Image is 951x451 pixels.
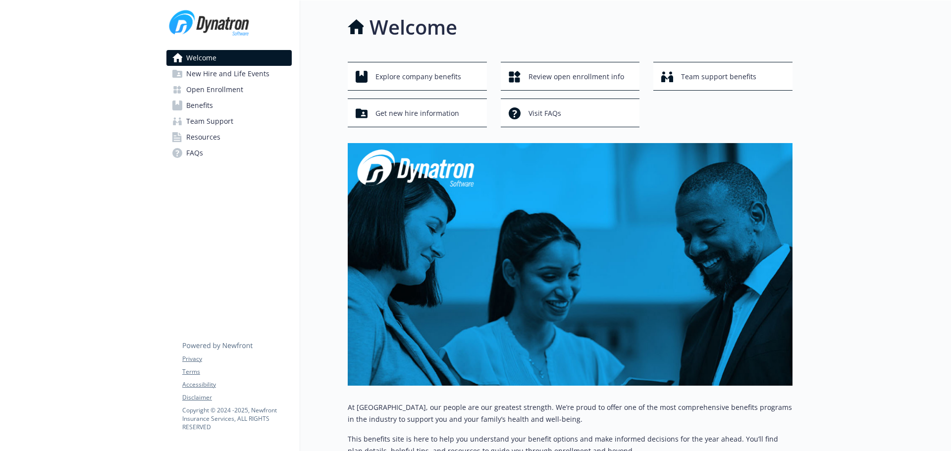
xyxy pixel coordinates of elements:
[166,50,292,66] a: Welcome
[182,406,291,431] p: Copyright © 2024 - 2025 , Newfront Insurance Services, ALL RIGHTS RESERVED
[166,145,292,161] a: FAQs
[653,62,792,91] button: Team support benefits
[348,99,487,127] button: Get new hire information
[166,129,292,145] a: Resources
[348,401,792,425] p: At [GEOGRAPHIC_DATA], our people are our greatest strength. We’re proud to offer one of the most ...
[681,67,756,86] span: Team support benefits
[182,380,291,389] a: Accessibility
[501,99,640,127] button: Visit FAQs
[528,67,624,86] span: Review open enrollment info
[348,143,792,386] img: overview page banner
[186,66,269,82] span: New Hire and Life Events
[166,98,292,113] a: Benefits
[186,98,213,113] span: Benefits
[186,50,216,66] span: Welcome
[501,62,640,91] button: Review open enrollment info
[375,104,459,123] span: Get new hire information
[186,129,220,145] span: Resources
[182,367,291,376] a: Terms
[182,354,291,363] a: Privacy
[186,145,203,161] span: FAQs
[370,12,457,42] h1: Welcome
[348,62,487,91] button: Explore company benefits
[186,82,243,98] span: Open Enrollment
[528,104,561,123] span: Visit FAQs
[166,66,292,82] a: New Hire and Life Events
[166,113,292,129] a: Team Support
[375,67,461,86] span: Explore company benefits
[182,393,291,402] a: Disclaimer
[186,113,233,129] span: Team Support
[166,82,292,98] a: Open Enrollment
